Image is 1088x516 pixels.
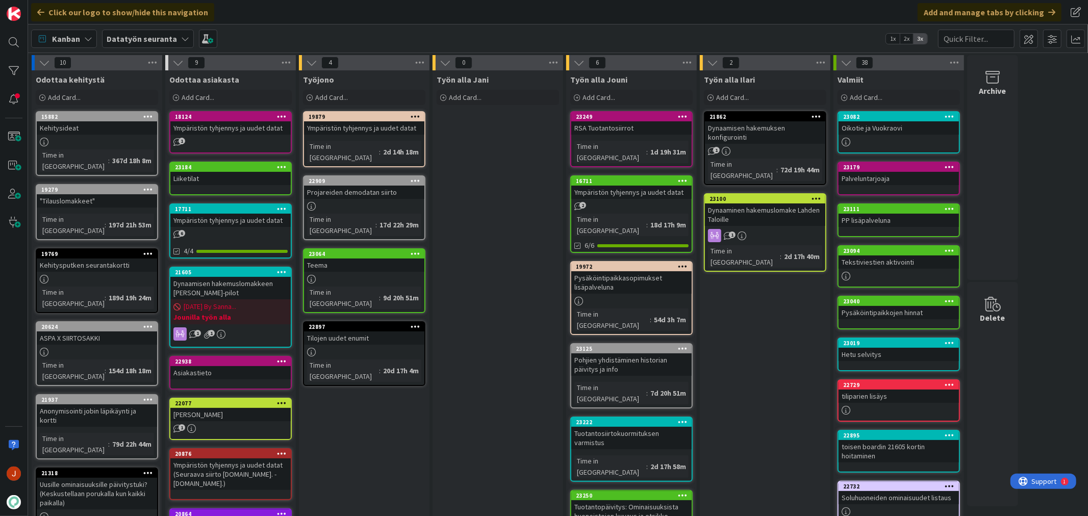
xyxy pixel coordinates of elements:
[576,345,692,352] div: 23125
[304,112,424,121] div: 19879
[704,111,826,185] a: 21862Dynaamisen hakemuksen konfigurointiTime in [GEOGRAPHIC_DATA]:72d 19h 44m
[646,219,648,230] span: :
[839,112,959,135] div: 23082Oikotie ja Vuokraovi
[170,357,291,366] div: 22938
[175,358,291,365] div: 22938
[105,365,106,376] span: :
[571,427,692,449] div: Tuotantosiirtokuormituksen varmistus
[850,93,882,102] span: Add Card...
[40,433,108,455] div: Time in [GEOGRAPHIC_DATA]
[576,113,692,120] div: 23249
[184,301,236,312] span: [DATE] By Sanna...
[705,194,825,203] div: 23100
[37,112,157,135] div: 15882Kehitysideat
[175,113,291,120] div: 18124
[41,186,157,193] div: 19279
[449,93,482,102] span: Add Card...
[574,382,646,404] div: Time in [GEOGRAPHIC_DATA]
[304,112,424,135] div: 19879Ympäristön tyhjennys ja uudet datat
[37,404,157,427] div: Anonymisointi jobin läpikäynti ja kortti
[37,322,157,345] div: 20624ASPA X SIIRTOSAKKI
[307,359,379,382] div: Time in [GEOGRAPHIC_DATA]
[106,219,154,230] div: 197d 21h 53m
[705,194,825,226] div: 23100Dynaaminen hakemuslomake Lahden Taloille
[170,357,291,379] div: 22938Asiakastieto
[705,112,825,144] div: 21862Dynaamisen hakemuksen konfigurointi
[918,3,1061,21] div: Add and manage tabs by clicking
[304,322,424,345] div: 22897Tilojen uudet enumit
[170,277,291,299] div: Dynaamisen hakemuslomakkeen [PERSON_NAME]-pilot
[169,267,292,348] a: 21605Dynaamisen hakemuslomakkeen [PERSON_NAME]-pilot[DATE] By Sanna...Jounilla työn alla
[704,193,826,272] a: 23100Dynaaminen hakemuslomake Lahden TaloilleTime in [GEOGRAPHIC_DATA]:2d 17h 40m
[838,74,864,85] span: Valmiit
[571,271,692,294] div: Pysäköintipaikkasopimukset lisäpalveluna
[41,470,157,477] div: 21318
[304,176,424,199] div: 22909Projareiden demodatan siirto
[570,417,693,482] a: 23222Tuotantosiirtokuormituksen varmistusTime in [GEOGRAPHIC_DATA]:2d 17h 58m
[571,262,692,294] div: 19972Pysäköintipaikkasopimukset lisäpalveluna
[900,34,914,44] span: 2x
[7,495,21,509] img: avatar
[571,344,692,376] div: 23125Pohjien yhdistäminen historian päivitys ja info
[175,164,291,171] div: 23184
[838,111,960,153] a: 23082Oikotie ja Vuokraovi
[571,262,692,271] div: 19972
[40,214,105,236] div: Time in [GEOGRAPHIC_DATA]
[304,331,424,345] div: Tilojen uudet enumit
[36,321,158,386] a: 20624ASPA X SIIRTOSAKKITime in [GEOGRAPHIC_DATA]:154d 18h 18m
[170,366,291,379] div: Asiakastieto
[37,469,157,509] div: 21318Uusille ominaisuuksille päivitystuki? (Keskustellaan porukalla kun kaikki paikalla)
[170,112,291,135] div: 18124Ympäristön tyhjennys ja uudet datat
[838,338,960,371] a: 23019Hetu selvitys
[52,33,80,45] span: Kanban
[571,176,692,199] div: 16711Ympäristön tyhjennys ja uudet datat
[48,93,81,102] span: Add Card...
[839,339,959,348] div: 23019
[208,330,215,337] span: 1
[979,85,1006,97] div: Archive
[839,204,959,214] div: 23111
[304,186,424,199] div: Projareiden demodatan siirto
[576,177,692,185] div: 16711
[585,240,594,251] span: 6/6
[107,34,177,44] b: Datatyön seuranta
[839,431,959,462] div: 22895toisen boardin 21605 kortin hoitaminen
[303,74,334,85] span: Työjono
[570,343,693,408] a: 23125Pohjien yhdistäminen historian päivitys ja infoTime in [GEOGRAPHIC_DATA]:7d 20h 51m
[576,492,692,499] div: 23250
[648,461,689,472] div: 2d 17h 58m
[170,214,291,227] div: Ympäristön tyhjennys ja uudet datat
[170,268,291,299] div: 21605Dynaamisen hakemuslomakkeen [PERSON_NAME]-pilot
[41,250,157,257] div: 19769
[646,461,648,472] span: :
[839,121,959,135] div: Oikotie ja Vuokraovi
[838,430,960,473] a: 22895toisen boardin 21605 kortin hoitaminen
[182,93,214,102] span: Add Card...
[839,246,959,255] div: 23094
[37,478,157,509] div: Uusille ominaisuuksille päivitystuki? (Keskustellaan porukalla kun kaikki paikalla)
[170,399,291,421] div: 22077[PERSON_NAME]
[170,449,291,458] div: 20876
[54,57,71,69] span: 10
[839,440,959,462] div: toisen boardin 21605 kortin hoitaminen
[379,292,381,303] span: :
[37,249,157,259] div: 19769
[40,149,108,172] div: Time in [GEOGRAPHIC_DATA]
[106,365,154,376] div: 154d 18h 18m
[303,175,425,240] a: 22909Projareiden demodatan siirtoTime in [GEOGRAPHIC_DATA]:17d 22h 29m
[576,419,692,426] div: 23222
[37,194,157,208] div: "Tilauslomakkeet"
[303,248,425,313] a: 23064TeemaTime in [GEOGRAPHIC_DATA]:9d 20h 51m
[31,3,214,21] div: Click our logo to show/hide this navigation
[839,380,959,403] div: 22729tiliparien lisäys
[175,400,291,407] div: 22077
[7,467,21,481] img: JM
[21,2,46,14] span: Support
[170,163,291,185] div: 23184Liiketilat
[839,380,959,390] div: 22729
[839,431,959,440] div: 22895
[36,74,105,85] span: Odottaa kehitystä
[309,250,424,257] div: 23064
[37,395,157,404] div: 21937
[169,203,292,259] a: 17711Ympäristön tyhjennys ja uudet datat4/4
